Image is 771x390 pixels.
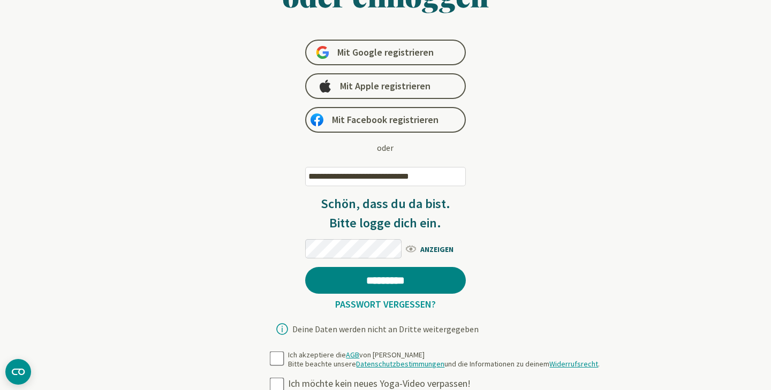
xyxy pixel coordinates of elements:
[5,359,31,385] button: CMP-Widget öffnen
[305,194,466,233] h3: Schön, dass du da bist. Bitte logge dich ein.
[288,378,606,390] div: Ich möchte kein neues Yoga-Video verpassen!
[346,350,359,360] a: AGB
[340,80,430,93] span: Mit Apple registrieren
[305,40,466,65] a: Mit Google registrieren
[356,359,444,369] a: Datenschutzbestimmungen
[377,141,394,154] div: oder
[292,325,479,333] div: Deine Daten werden nicht an Dritte weitergegeben
[404,242,466,255] span: ANZEIGEN
[332,113,439,126] span: Mit Facebook registrieren
[305,107,466,133] a: Mit Facebook registrieren
[549,359,598,369] a: Widerrufsrecht
[337,46,434,59] span: Mit Google registrieren
[331,298,440,310] a: Passwort vergessen?
[305,73,466,99] a: Mit Apple registrieren
[288,350,600,369] div: Ich akzeptiere die von [PERSON_NAME] Bitte beachte unsere und die Informationen zu deinem .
